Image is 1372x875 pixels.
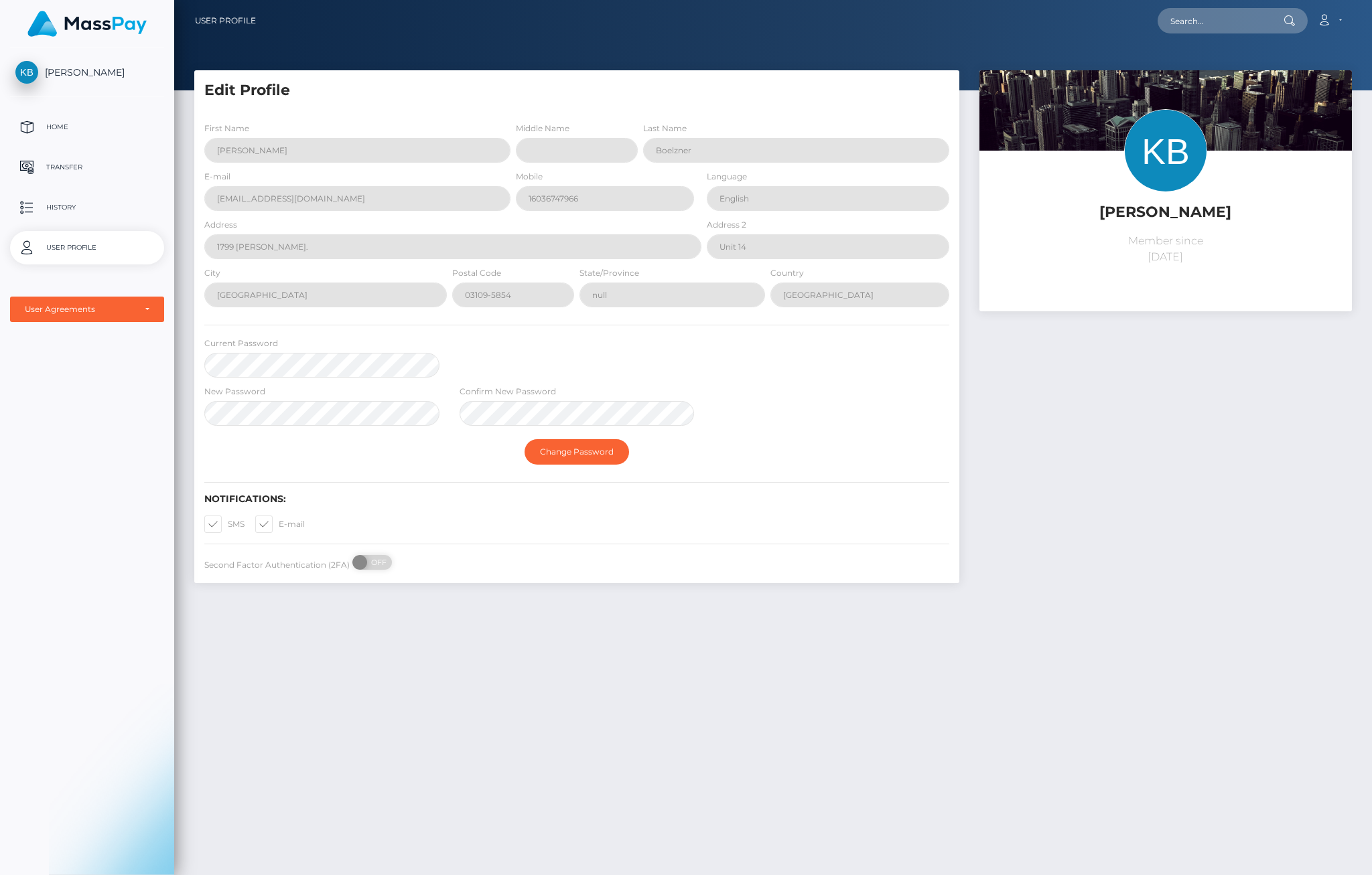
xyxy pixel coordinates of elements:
[10,110,164,144] a: Home
[525,439,629,465] button: Change Password
[15,238,159,258] p: User Profile
[27,11,147,37] img: MassPay
[255,515,305,533] label: E-mail
[10,297,164,322] button: User Agreements
[360,555,393,570] span: OFF
[989,202,1342,223] h5: [PERSON_NAME]
[10,151,164,184] a: Transfer
[25,304,135,315] div: User Agreements
[204,515,245,533] label: SMS
[707,219,746,231] label: Address 2
[643,123,687,135] label: Last Name
[204,386,265,398] label: New Password
[195,7,256,35] a: User Profile
[770,267,804,279] label: Country
[10,191,164,224] a: History
[204,267,220,279] label: City
[15,157,159,177] p: Transfer
[10,231,164,264] a: User Profile
[452,267,501,279] label: Postal Code
[979,70,1352,319] img: ...
[15,117,159,137] p: Home
[15,197,159,218] p: History
[516,171,543,183] label: Mobile
[516,123,569,135] label: Middle Name
[579,267,639,279] label: State/Province
[707,171,747,183] label: Language
[204,337,278,349] label: Current Password
[10,66,164,78] span: [PERSON_NAME]
[204,493,949,505] h6: Notifications:
[204,219,237,231] label: Address
[1158,8,1284,33] input: Search...
[989,233,1342,265] p: Member since [DATE]
[204,80,949,101] h5: Edit Profile
[204,171,230,183] label: E-mail
[204,123,249,135] label: First Name
[204,559,350,571] label: Second Factor Authentication (2FA)
[460,386,556,398] label: Confirm New Password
